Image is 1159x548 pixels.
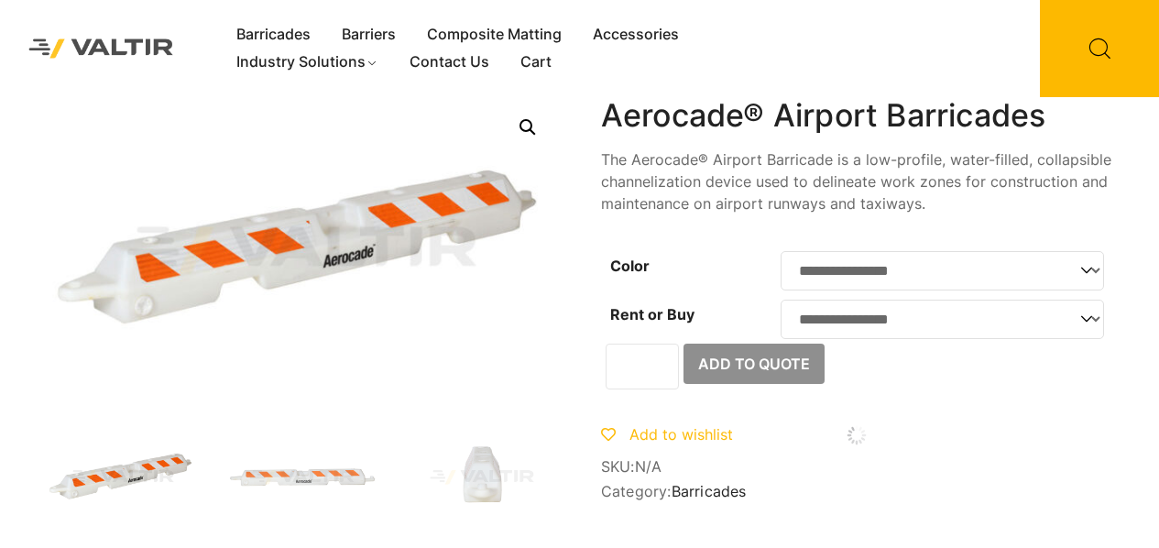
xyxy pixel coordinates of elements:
[610,305,694,323] label: Rent or Buy
[225,432,377,523] img: Aerocade_Nat_Front-1.jpg
[672,482,747,500] a: Barricades
[406,432,558,523] img: Aerocade_Nat_Side.jpg
[221,21,326,49] a: Barricades
[577,21,694,49] a: Accessories
[601,483,1113,500] span: Category:
[606,344,679,389] input: Product quantity
[601,148,1113,214] p: The Aerocade® Airport Barricade is a low-profile, water-filled, collapsible channelization device...
[46,97,558,404] img: Aerocade_Nat_3Q
[326,21,411,49] a: Barriers
[505,49,567,76] a: Cart
[683,344,825,384] button: Add to Quote
[558,97,1070,404] img: Aerocade_Nat_Front
[601,458,1113,476] span: SKU:
[14,24,189,73] img: Valtir Rentals
[46,432,198,523] img: Aerocade_Nat_3Q-1.jpg
[635,457,662,476] span: N/A
[411,21,577,49] a: Composite Matting
[221,49,394,76] a: Industry Solutions
[610,257,650,275] label: Color
[601,97,1113,135] h1: Aerocade® Airport Barricades
[394,49,505,76] a: Contact Us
